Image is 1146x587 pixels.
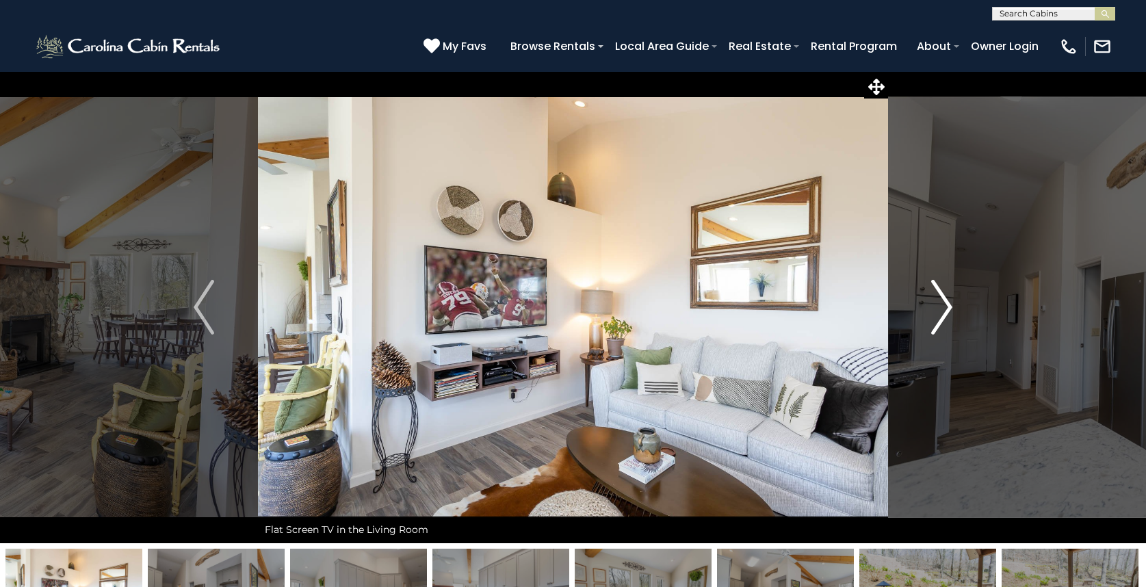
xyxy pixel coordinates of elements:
a: Local Area Guide [608,34,716,58]
button: Next [888,71,995,543]
a: Owner Login [964,34,1045,58]
button: Previous [151,71,258,543]
img: mail-regular-white.png [1093,37,1112,56]
div: Flat Screen TV in the Living Room [258,516,888,543]
a: My Favs [424,38,490,55]
img: arrow [932,280,952,335]
a: Real Estate [722,34,798,58]
img: phone-regular-white.png [1059,37,1078,56]
img: White-1-2.png [34,33,224,60]
span: My Favs [443,38,486,55]
img: arrow [194,280,214,335]
a: About [910,34,958,58]
a: Browse Rentals [504,34,602,58]
a: Rental Program [804,34,904,58]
